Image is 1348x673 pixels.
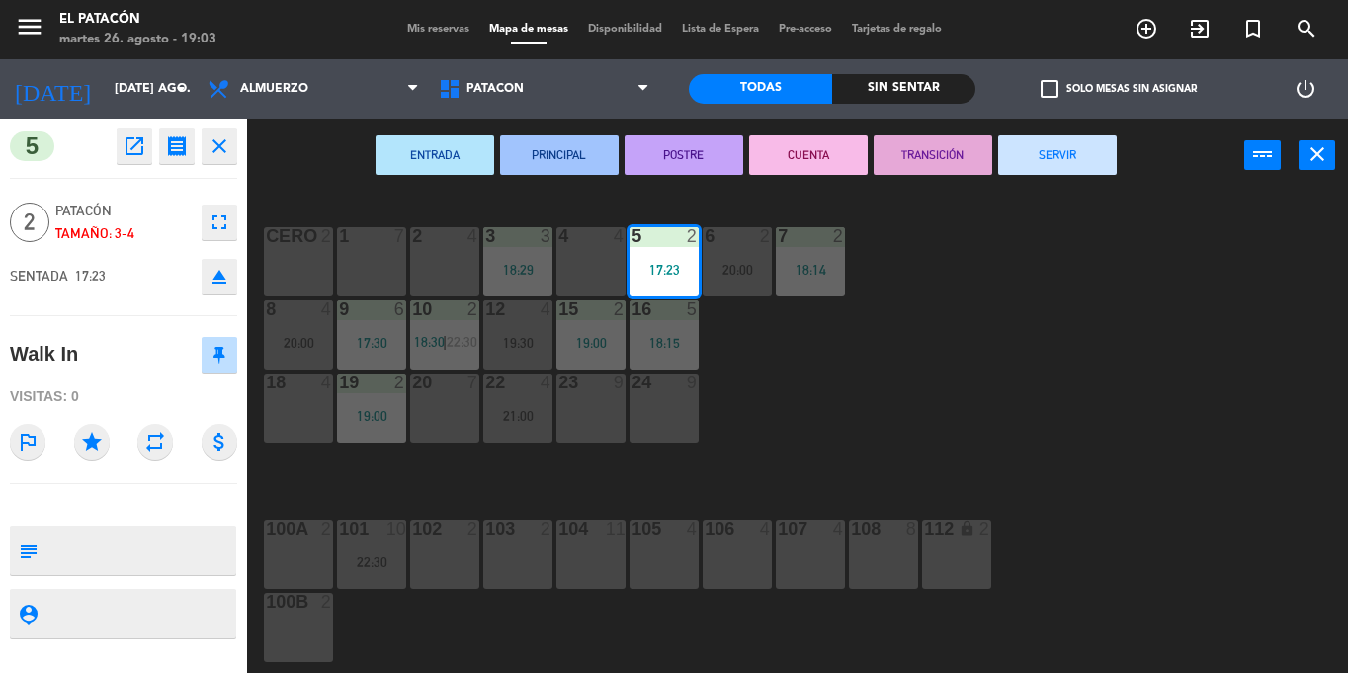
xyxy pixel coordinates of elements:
[998,135,1117,175] button: SERVIR
[339,374,340,391] div: 19
[687,300,699,318] div: 5
[264,336,333,350] div: 20:00
[842,24,952,35] span: Tarjetas de regalo
[10,131,54,161] span: 5
[1188,17,1212,41] i: exit_to_app
[851,520,852,538] div: 108
[558,300,559,318] div: 15
[412,300,413,318] div: 10
[414,334,445,350] span: 18:30
[15,12,44,42] i: menu
[1135,17,1158,41] i: add_circle_outline
[321,374,333,391] div: 4
[412,374,413,391] div: 20
[979,520,991,538] div: 2
[500,135,619,175] button: PRINCIPAL
[1295,17,1318,41] i: search
[558,520,559,538] div: 104
[74,424,110,460] i: star
[485,227,486,245] div: 3
[479,24,578,35] span: Mapa de mesas
[625,135,743,175] button: POSTRE
[447,334,477,350] span: 22:30
[1041,80,1197,98] label: Solo mesas sin asignar
[321,593,333,611] div: 2
[75,268,106,284] span: 17:23
[703,263,772,277] div: 20:00
[760,520,772,538] div: 4
[558,374,559,391] div: 23
[705,227,706,245] div: 6
[483,336,552,350] div: 19:30
[10,379,237,414] div: Visitas: 0
[208,210,231,234] i: fullscreen
[443,334,447,350] span: |
[614,374,626,391] div: 9
[337,555,406,569] div: 22:30
[10,424,45,460] i: outlined_flag
[339,300,340,318] div: 9
[15,12,44,48] button: menu
[778,227,779,245] div: 7
[337,336,406,350] div: 17:30
[467,300,479,318] div: 2
[1294,77,1317,101] i: power_settings_new
[630,263,699,277] div: 17:23
[467,227,479,245] div: 4
[630,336,699,350] div: 18:15
[541,227,552,245] div: 3
[959,520,975,537] i: lock
[165,134,189,158] i: receipt
[687,520,699,538] div: 4
[614,227,626,245] div: 4
[266,227,267,245] div: CERO
[632,520,632,538] div: 105
[705,520,706,538] div: 106
[632,374,632,391] div: 24
[266,300,267,318] div: 8
[240,82,308,96] span: Almuerzo
[1299,140,1335,170] button: close
[906,520,918,538] div: 8
[833,520,845,538] div: 4
[558,227,559,245] div: 4
[769,24,842,35] span: Pre-acceso
[10,268,68,284] span: SENTADA
[202,205,237,240] button: fullscreen
[339,520,340,538] div: 101
[10,338,78,371] div: Walk In
[266,593,267,611] div: 100b
[208,265,231,289] i: eject
[397,24,479,35] span: Mis reservas
[541,520,552,538] div: 2
[832,74,975,104] div: Sin sentar
[159,128,195,164] button: receipt
[394,300,406,318] div: 6
[541,374,552,391] div: 4
[266,374,267,391] div: 18
[337,409,406,423] div: 19:00
[202,424,237,460] i: attach_money
[924,520,925,538] div: 112
[266,520,267,538] div: 100a
[117,128,152,164] button: open_in_new
[778,520,779,538] div: 107
[321,520,333,538] div: 2
[59,10,216,30] div: El Patacón
[485,300,486,318] div: 12
[466,82,524,96] span: Patacón
[833,227,845,245] div: 2
[59,30,216,49] div: martes 26. agosto - 19:03
[578,24,672,35] span: Disponibilidad
[672,24,769,35] span: Lista de Espera
[394,374,406,391] div: 2
[874,135,992,175] button: TRANSICIÓN
[339,227,340,245] div: 1
[632,300,632,318] div: 16
[614,300,626,318] div: 2
[1306,142,1329,166] i: close
[10,203,49,242] span: 2
[1041,80,1058,98] span: check_box_outline_blank
[485,520,486,538] div: 103
[55,200,192,222] span: Patacón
